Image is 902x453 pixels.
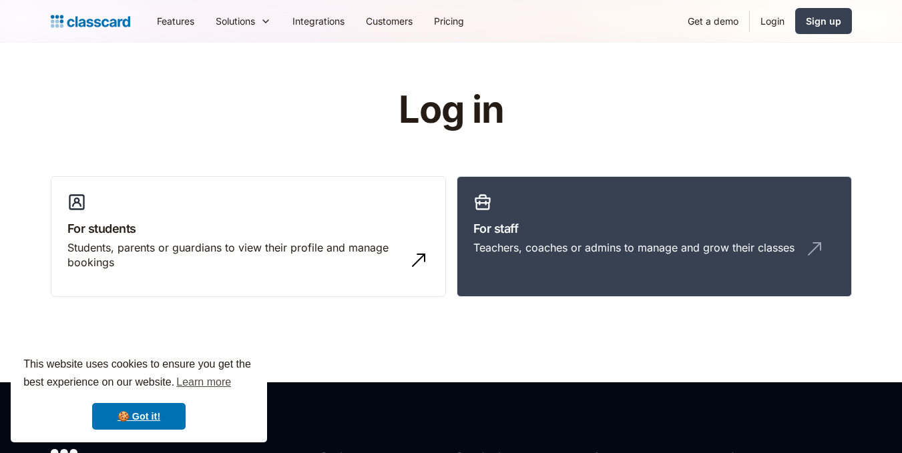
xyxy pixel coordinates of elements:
a: For studentsStudents, parents or guardians to view their profile and manage bookings [51,176,446,298]
a: dismiss cookie message [92,403,186,430]
div: Students, parents or guardians to view their profile and manage bookings [67,240,403,270]
a: Customers [355,6,423,36]
a: learn more about cookies [174,372,233,392]
a: Login [750,6,795,36]
a: Pricing [423,6,475,36]
a: Logo [51,12,130,31]
h3: For students [67,219,429,238]
div: Sign up [806,14,841,28]
a: Features [146,6,205,36]
div: Solutions [205,6,282,36]
div: cookieconsent [11,344,267,442]
div: Teachers, coaches or admins to manage and grow their classes [473,240,795,255]
div: Solutions [216,14,255,28]
h3: For staff [473,219,835,238]
a: For staffTeachers, coaches or admins to manage and grow their classes [457,176,852,298]
a: Integrations [282,6,355,36]
span: This website uses cookies to ensure you get the best experience on our website. [23,356,254,392]
h1: Log in [239,89,663,131]
a: Get a demo [677,6,749,36]
a: Sign up [795,8,852,34]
